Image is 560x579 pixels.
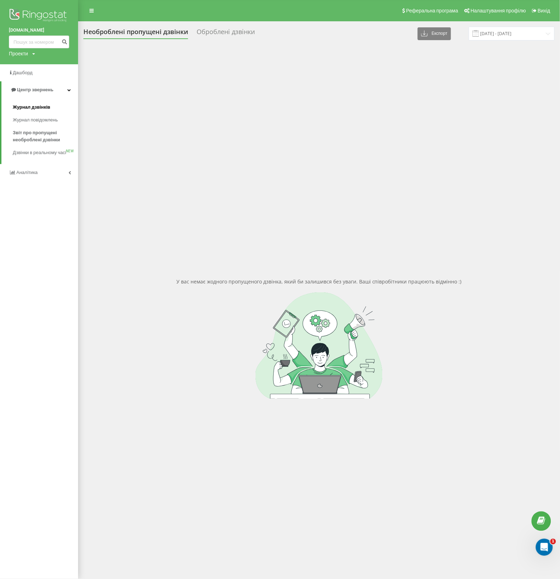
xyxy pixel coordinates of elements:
a: Дзвінки в реальному часіNEW [13,146,78,159]
button: Експорт [418,27,451,40]
img: Ringostat logo [9,7,69,25]
a: Звіт про пропущені необроблені дзвінки [13,126,78,146]
a: [DOMAIN_NAME] [9,27,69,34]
span: Центр звернень [17,87,53,92]
span: Дашборд [13,70,33,75]
span: Звіт про пропущені необроблені дзвінки [13,129,75,144]
span: 1 [550,539,556,545]
input: Пошук за номером [9,36,69,48]
a: Журнал дзвінків [13,101,78,114]
div: Оброблені дзвінки [197,28,255,39]
span: Журнал повідомлень [13,117,58,124]
span: Аналiтика [16,170,38,175]
span: Вихід [538,8,550,13]
a: Журнал повідомлень [13,114,78,126]
span: Реферальна програма [406,8,459,13]
div: Проекти [9,50,28,57]
span: Дзвінки в реальному часі [13,149,66,156]
span: Налаштування профілю [471,8,526,13]
span: Журнал дзвінків [13,104,50,111]
iframe: Intercom live chat [536,539,553,556]
div: Необроблені пропущені дзвінки [83,28,188,39]
a: Центр звернень [1,81,78,98]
